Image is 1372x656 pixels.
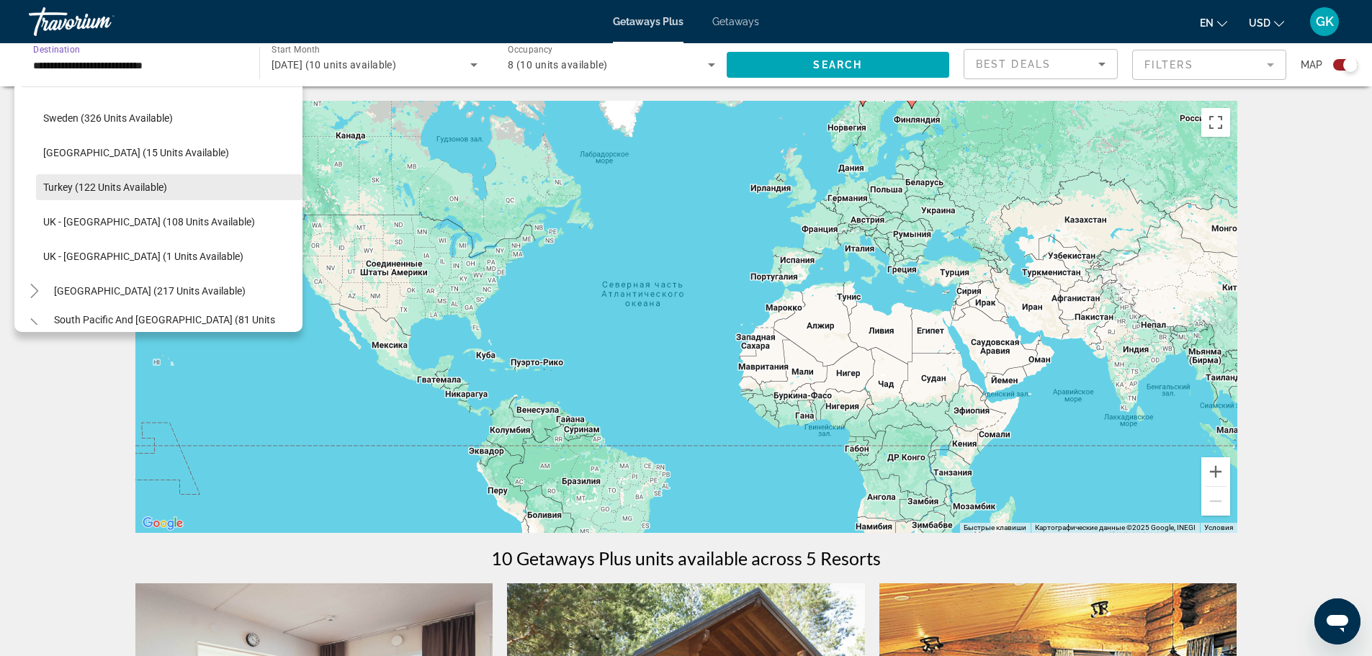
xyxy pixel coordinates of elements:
mat-select: Sort by [976,55,1106,73]
button: Search [727,52,950,78]
button: Увеличить [1201,457,1230,486]
span: [DATE] (10 units available) [272,59,397,71]
button: Быстрые клавиши [964,523,1026,533]
a: Travorium [29,3,173,40]
button: User Menu [1306,6,1343,37]
button: Toggle Australia (217 units available) [22,279,47,304]
span: Best Deals [976,58,1051,70]
button: Filter [1132,49,1286,81]
a: Открыть эту область в Google Картах (в новом окне) [139,514,187,533]
span: South Pacific and [GEOGRAPHIC_DATA] (81 units available) [54,314,295,337]
button: [GEOGRAPHIC_DATA] (217 units available) [47,278,253,304]
h1: 10 Getaways Plus units available across 5 Resorts [491,547,881,569]
span: [GEOGRAPHIC_DATA] (217 units available) [54,285,246,297]
span: Sweden (326 units available) [43,112,173,124]
span: GK [1316,14,1334,29]
button: Change language [1200,12,1227,33]
span: Occupancy [508,45,553,55]
button: UK - [GEOGRAPHIC_DATA] (108 units available) [36,209,302,235]
span: UK - [GEOGRAPHIC_DATA] (108 units available) [43,216,255,228]
span: 8 (10 units available) [508,59,608,71]
button: Sweden (326 units available) [36,105,302,131]
span: USD [1249,17,1270,29]
button: UK - [GEOGRAPHIC_DATA] (1 units available) [36,243,302,269]
button: South Pacific and [GEOGRAPHIC_DATA] (81 units available) [47,313,302,338]
button: Toggle South Pacific and Oceania (81 units available) [22,313,47,338]
span: Search [813,59,862,71]
span: Map [1301,55,1322,75]
button: Change currency [1249,12,1284,33]
iframe: Кнопка запуска окна обмена сообщениями [1314,598,1360,644]
a: Getaways Plus [613,16,683,27]
span: UK - [GEOGRAPHIC_DATA] (1 units available) [43,251,243,262]
span: Turkey (122 units available) [43,181,167,193]
span: Destination [33,44,80,54]
button: Turkey (122 units available) [36,174,302,200]
button: Включить полноэкранный режим [1201,108,1230,137]
span: en [1200,17,1214,29]
button: [GEOGRAPHIC_DATA] (15 units available) [36,140,302,166]
a: Условия (ссылка откроется в новой вкладке) [1204,524,1233,531]
button: Уменьшить [1201,487,1230,516]
span: Start Month [272,45,320,55]
span: [GEOGRAPHIC_DATA] (15 units available) [43,147,229,158]
span: Картографические данные ©2025 Google, INEGI [1035,524,1196,531]
a: Getaways [712,16,759,27]
img: Google [139,514,187,533]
